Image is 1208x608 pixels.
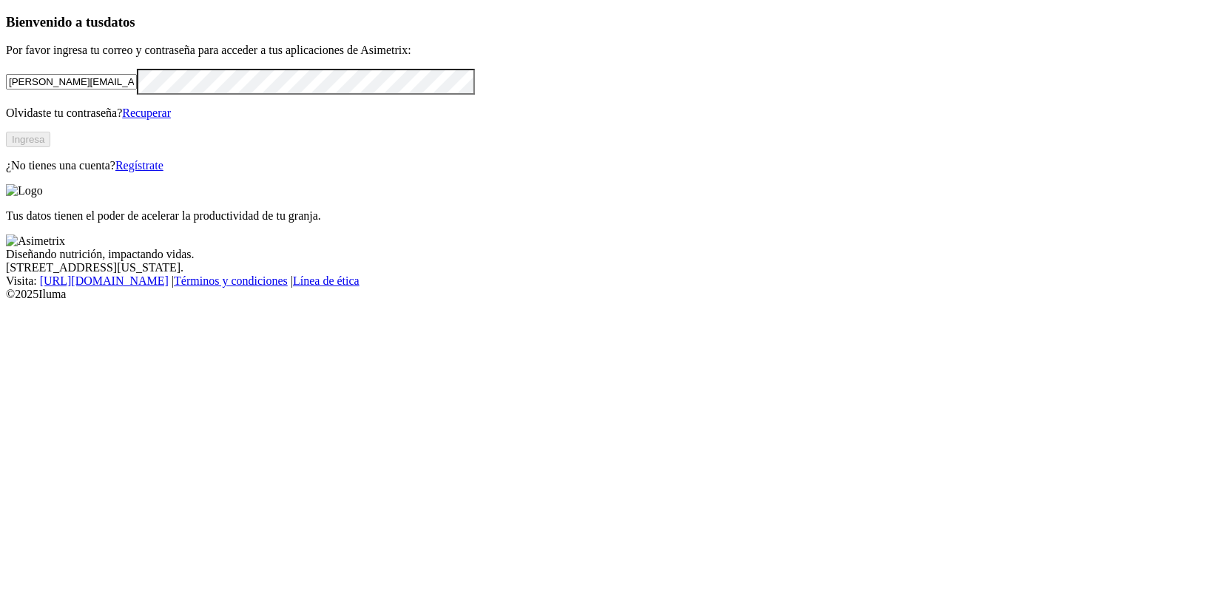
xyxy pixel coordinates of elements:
a: Regístrate [115,159,163,172]
button: Ingresa [6,132,50,147]
a: Términos y condiciones [174,274,288,287]
div: Diseñando nutrición, impactando vidas. [6,248,1202,261]
div: Visita : | | [6,274,1202,288]
h3: Bienvenido a tus [6,14,1202,30]
p: ¿No tienes una cuenta? [6,159,1202,172]
p: Tus datos tienen el poder de acelerar la productividad de tu granja. [6,209,1202,223]
img: Asimetrix [6,234,65,248]
span: datos [104,14,135,30]
p: Olvidaste tu contraseña? [6,107,1202,120]
img: Logo [6,184,43,197]
a: [URL][DOMAIN_NAME] [40,274,169,287]
p: Por favor ingresa tu correo y contraseña para acceder a tus aplicaciones de Asimetrix: [6,44,1202,57]
a: Recuperar [122,107,171,119]
div: © 2025 Iluma [6,288,1202,301]
div: [STREET_ADDRESS][US_STATE]. [6,261,1202,274]
input: Tu correo [6,74,137,89]
a: Línea de ética [293,274,360,287]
